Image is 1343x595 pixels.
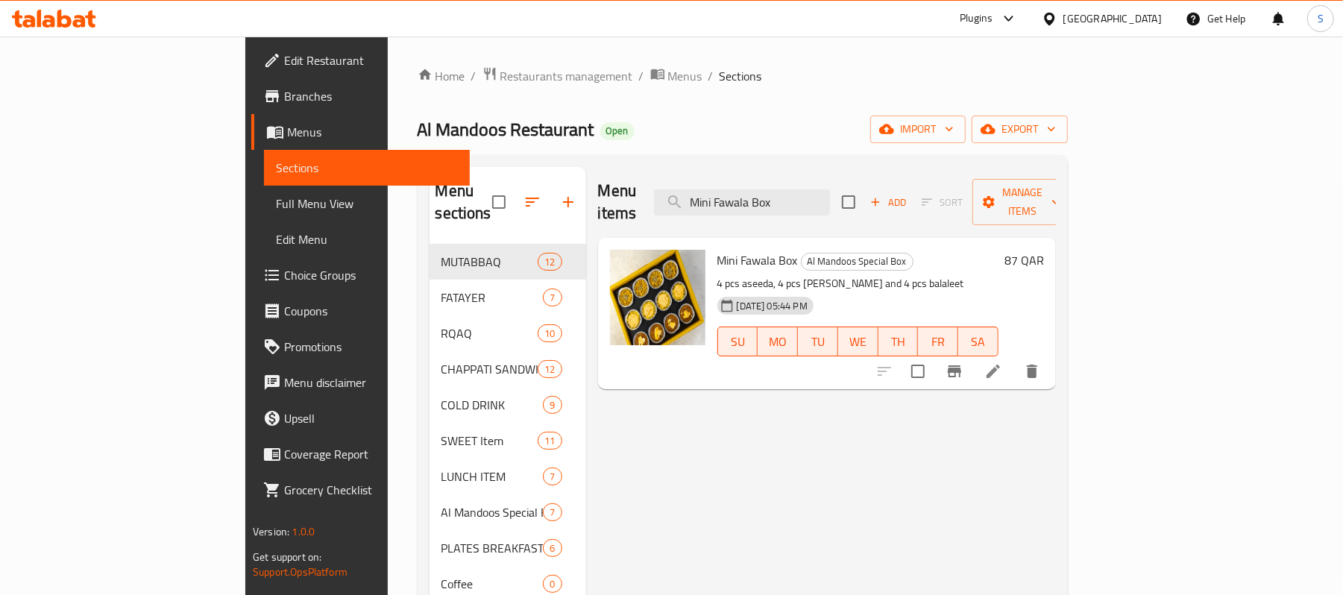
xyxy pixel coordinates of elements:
[441,289,544,306] span: FATAYER
[717,249,798,271] span: Mini Fawala Box
[264,186,470,221] a: Full Menu View
[864,191,912,214] button: Add
[251,42,470,78] a: Edit Restaurant
[958,327,998,356] button: SA
[1004,250,1044,271] h6: 87 QAR
[600,125,635,137] span: Open
[441,253,538,271] span: MUTABBAQ
[430,494,586,530] div: Al Mandoos Special Box7
[984,362,1002,380] a: Edit menu item
[972,116,1068,143] button: export
[610,250,705,345] img: Mini Fawala Box
[538,253,562,271] div: items
[544,470,561,484] span: 7
[253,522,289,541] span: Version:
[543,396,562,414] div: items
[441,360,538,378] span: CHAPPATI SANDWICH
[984,120,1056,139] span: export
[650,66,702,86] a: Menus
[253,562,347,582] a: Support.OpsPlatform
[276,159,458,177] span: Sections
[251,293,470,329] a: Coupons
[798,327,838,356] button: TU
[500,67,633,85] span: Restaurants management
[972,179,1072,225] button: Manage items
[543,289,562,306] div: items
[251,78,470,114] a: Branches
[538,362,561,377] span: 12
[441,432,538,450] span: SWEET Item
[251,365,470,400] a: Menu disclaimer
[600,122,635,140] div: Open
[483,186,515,218] span: Select all sections
[543,467,562,485] div: items
[543,503,562,521] div: items
[538,327,561,341] span: 10
[544,506,561,520] span: 7
[430,530,586,566] div: PLATES BREAKFAST6
[251,472,470,508] a: Grocery Checklist
[538,360,562,378] div: items
[251,257,470,293] a: Choice Groups
[717,274,998,293] p: 4 pcs aseeda, 4 pcs [PERSON_NAME] and 4 pcs balaleet
[441,467,544,485] span: LUNCH ITEM
[538,324,562,342] div: items
[430,423,586,459] div: SWEET Item11
[538,255,561,269] span: 12
[544,398,561,412] span: 9
[884,331,913,353] span: TH
[471,67,477,85] li: /
[284,481,458,499] span: Grocery Checklist
[253,547,321,567] span: Get support on:
[515,184,550,220] span: Sort sections
[550,184,586,220] button: Add section
[544,291,561,305] span: 7
[868,194,908,211] span: Add
[543,575,562,593] div: items
[902,356,934,387] span: Select to update
[251,400,470,436] a: Upsell
[802,253,913,270] span: Al Mandoos Special Box
[838,327,878,356] button: WE
[441,503,544,521] div: Al Mandoos Special Box
[668,67,702,85] span: Menus
[441,324,538,342] span: RQAQ
[960,10,993,28] div: Plugins
[264,150,470,186] a: Sections
[482,66,633,86] a: Restaurants management
[984,183,1060,221] span: Manage items
[639,67,644,85] li: /
[878,327,919,356] button: TH
[292,522,315,541] span: 1.0.0
[284,445,458,463] span: Coverage Report
[538,434,561,448] span: 11
[441,396,544,414] span: COLD DRINK
[708,67,714,85] li: /
[1014,353,1050,389] button: delete
[441,539,544,557] span: PLATES BREAKFAST
[284,338,458,356] span: Promotions
[284,51,458,69] span: Edit Restaurant
[1318,10,1324,27] span: S
[441,575,544,593] div: Coffee
[251,329,470,365] a: Promotions
[1063,10,1162,27] div: [GEOGRAPHIC_DATA]
[724,331,752,353] span: SU
[964,331,993,353] span: SA
[284,302,458,320] span: Coupons
[937,353,972,389] button: Branch-specific-item
[882,120,954,139] span: import
[284,409,458,427] span: Upsell
[251,436,470,472] a: Coverage Report
[276,195,458,212] span: Full Menu View
[864,191,912,214] span: Add item
[912,191,972,214] span: Select section first
[430,387,586,423] div: COLD DRINK9
[430,459,586,494] div: LUNCH ITEM7
[731,299,814,313] span: [DATE] 05:44 PM
[654,189,830,215] input: search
